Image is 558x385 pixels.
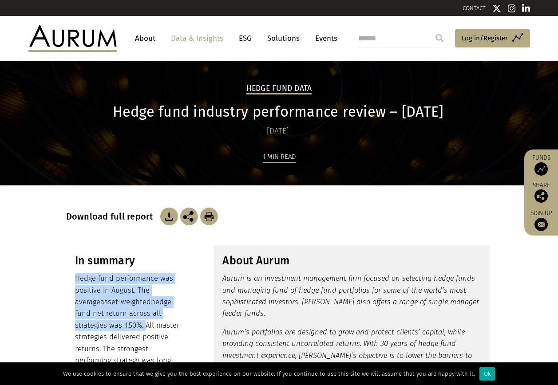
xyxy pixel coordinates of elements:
a: ESG [234,30,256,47]
img: Download Article [160,208,178,225]
a: About [131,30,160,47]
img: Linkedin icon [522,4,530,13]
a: Solutions [263,30,304,47]
h3: In summary [75,254,186,267]
img: Download Article [200,208,218,225]
div: [DATE] [66,125,490,137]
img: Instagram icon [508,4,516,13]
a: CONTACT [463,5,486,12]
div: 1 min read [263,151,296,163]
a: Events [311,30,337,47]
img: Aurum [28,25,117,51]
a: Sign up [529,209,554,231]
h3: Download full report [66,211,158,222]
span: asset-weighted [100,298,151,306]
img: Share this post [534,189,548,203]
img: Twitter icon [492,4,501,13]
input: Submit [431,29,448,47]
a: Data & Insights [166,30,228,47]
h1: Hedge fund industry performance review – [DATE] [66,103,490,121]
img: Share this post [180,208,198,225]
h2: Hedge Fund Data [246,84,312,94]
div: Ok [479,367,495,381]
div: Share [529,182,554,203]
img: Access Funds [534,162,548,176]
img: Sign up to our newsletter [534,218,548,231]
em: Aurum is an investment management firm focused on selecting hedge funds and managing fund of hedg... [222,274,479,318]
a: Log in/Register [455,29,530,48]
em: Aurum’s portfolios are designed to grow and protect clients’ capital, while providing consistent ... [222,328,472,371]
h3: About Aurum [222,254,481,267]
span: Log in/Register [462,33,508,43]
a: Funds [529,154,554,176]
